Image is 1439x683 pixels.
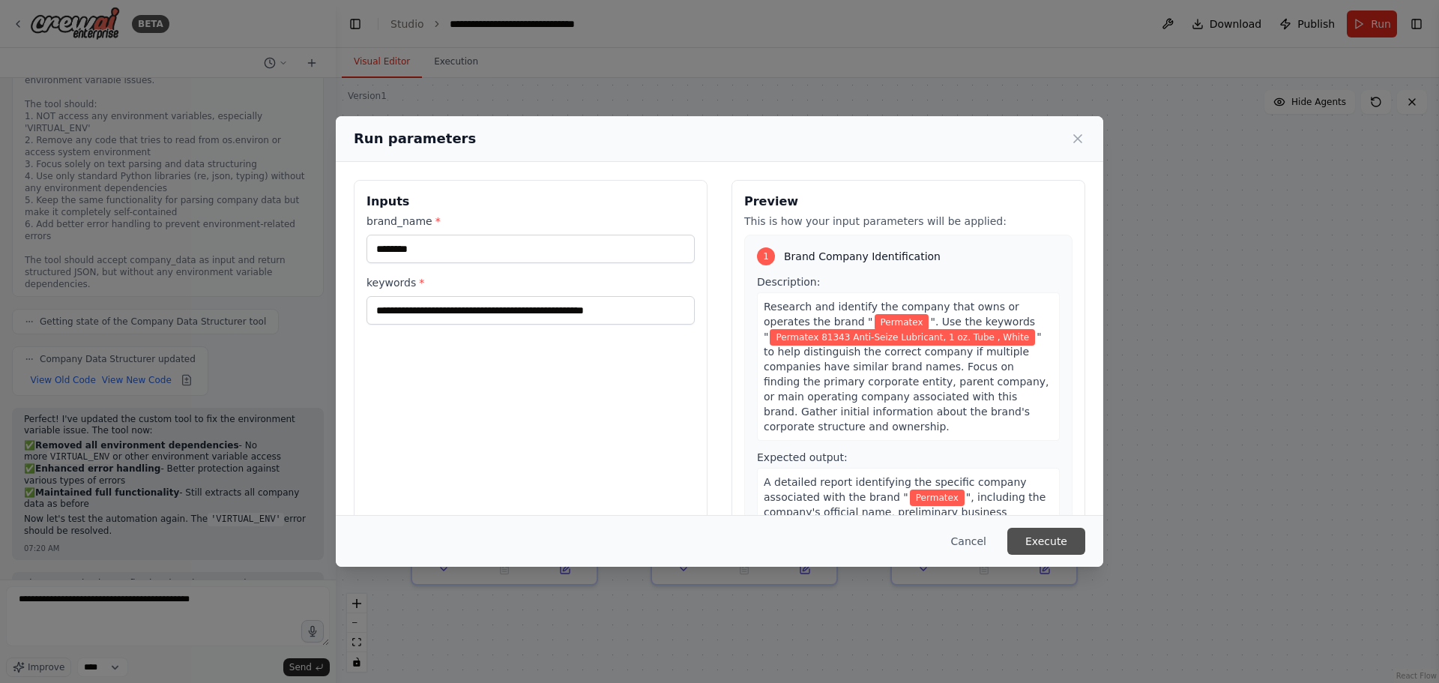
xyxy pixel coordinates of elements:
button: Cancel [939,528,998,555]
span: A detailed report identifying the specific company associated with the brand " [764,476,1027,503]
label: brand_name [366,214,695,229]
span: Variable: keywords [770,329,1035,346]
span: Variable: brand_name [910,490,965,506]
span: Expected output: [757,451,848,463]
label: keywords [366,275,695,290]
p: This is how your input parameters will be applied: [744,214,1073,229]
span: Brand Company Identification [784,249,941,264]
h2: Run parameters [354,128,476,149]
span: Variable: brand_name [875,314,929,331]
h3: Inputs [366,193,695,211]
span: Description: [757,276,820,288]
span: Research and identify the company that owns or operates the brand " [764,301,1019,328]
div: 1 [757,247,775,265]
span: " to help distinguish the correct company if multiple companies have similar brand names. Focus o... [764,331,1049,433]
span: ". Use the keywords " [764,316,1035,343]
h3: Preview [744,193,1073,211]
button: Execute [1007,528,1085,555]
